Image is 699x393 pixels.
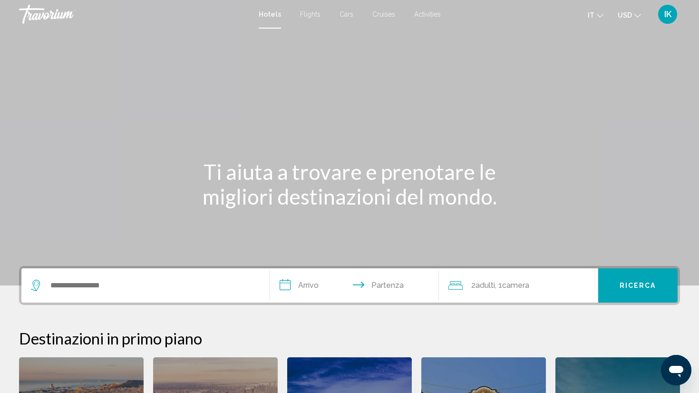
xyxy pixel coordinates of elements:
[270,268,439,303] button: Check in and out dates
[598,268,678,303] button: Ricerca
[664,10,671,19] span: IK
[618,11,632,19] span: USD
[618,8,641,22] button: Change currency
[171,159,528,209] h1: Ti aiuta a trovare e prenotare le migliori destinazioni del mondo.
[476,281,495,290] span: Adulti
[655,4,680,24] button: User Menu
[502,281,529,290] span: Camera
[588,8,603,22] button: Change language
[414,10,441,18] a: Activities
[259,10,281,18] a: Hotels
[588,11,594,19] span: it
[661,355,691,385] iframe: Pulsante per aprire la finestra di messaggistica
[21,268,678,303] div: Search widget
[620,282,656,290] span: Ricerca
[19,329,680,348] h2: Destinazioni in primo piano
[300,10,320,18] a: Flights
[372,10,395,18] a: Cruises
[19,5,249,24] a: Travorium
[439,268,598,303] button: Travelers: 2 adults, 0 children
[471,279,495,292] span: 2
[340,10,353,18] a: Cars
[495,279,529,292] span: , 1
